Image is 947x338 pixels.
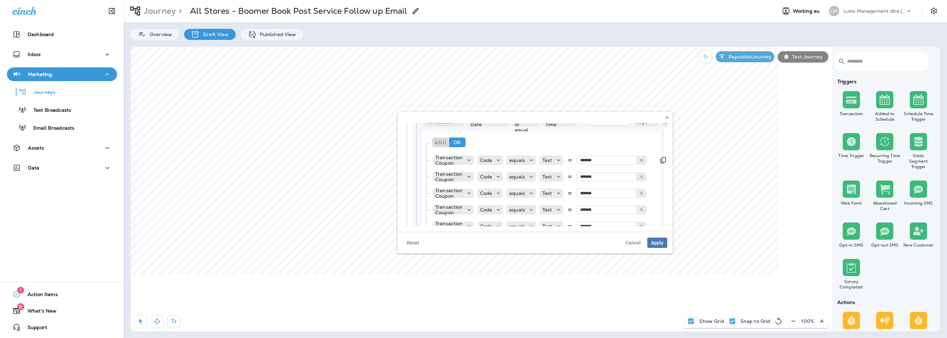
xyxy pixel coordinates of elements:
div: Abandoned Cart [870,200,901,211]
div: Transaction [836,111,867,117]
span: Action Items [21,292,58,300]
button: Journeys [7,85,117,99]
p: Text [542,190,552,196]
p: Code [480,174,492,179]
p: Code [480,223,492,229]
button: Support [7,320,117,334]
p: Inbox [28,52,41,57]
button: Data [7,161,117,175]
span: 8 [17,303,24,310]
p: Transaction Date [470,116,498,127]
p: equals [509,157,525,163]
div: Schedule Time Trigger [903,111,934,122]
span: Apply [651,240,663,245]
p: Marketing [28,72,52,77]
button: 8What's New [7,304,117,318]
p: Transaction [426,119,453,124]
div: And [432,138,449,147]
p: equals [509,174,525,179]
div: Incoming SMS [903,200,934,206]
button: Test Journey [778,51,828,62]
p: Text [542,223,552,229]
p: Relative Time [545,116,565,127]
p: 100 % [801,318,814,324]
p: Transaction Coupon [435,171,463,182]
span: What's New [21,308,56,316]
p: Text Broadcasts [26,107,71,114]
p: Lube Management dba [PERSON_NAME] [843,8,905,14]
p: Code [480,207,492,212]
p: All Stores - Boomer Book Post Service Follow up Email [190,6,407,16]
p: Dashboard [28,32,54,37]
p: equals [509,207,525,212]
button: RepublishJourney [716,51,774,62]
p: equals [509,223,525,229]
button: Cancel [622,238,645,248]
span: Cancel [626,240,641,245]
button: Reset [403,238,423,248]
div: LM [829,6,839,16]
p: Assets [28,145,44,151]
div: Actions [834,299,935,305]
p: Show Grid [699,318,724,324]
p: Published View [256,32,296,37]
span: Support [21,325,47,333]
button: Collapse Sidebar [102,4,121,18]
span: 1 [17,287,24,294]
p: ago [664,119,673,124]
button: Apply [647,238,667,248]
button: 1Action Items [7,287,117,301]
div: Or [449,138,466,147]
button: Settings [928,5,940,17]
p: Email Broadcasts [26,125,74,132]
p: Transaction Coupon [435,155,463,166]
p: Test Journey [789,54,823,59]
p: Text [542,207,552,212]
button: Dashboard [7,28,117,41]
div: Added to Schedule [870,111,901,122]
p: Transaction Coupon [435,204,463,215]
span: Working as: [793,8,822,14]
p: > [176,6,182,16]
button: Text Broadcasts [7,102,117,117]
button: Inbox [7,47,117,61]
p: equals [509,190,525,196]
button: Marketing [7,67,117,81]
div: Web Form [836,200,867,206]
p: Transaction Coupon [435,188,463,199]
p: Overview [146,32,172,37]
p: Snap to Grid [741,318,770,324]
span: Reset [407,240,419,245]
div: Triggers [834,79,935,84]
p: days [636,119,648,124]
p: Data [28,165,40,171]
div: Survey Completed [836,279,867,290]
div: Static Segment Trigger [903,153,934,170]
p: Text [542,157,552,163]
p: Draft View [200,32,228,37]
div: Recurring Time Trigger [870,153,901,164]
p: Code [480,157,492,163]
p: Code [480,190,492,196]
p: Republish Journey [726,54,772,59]
p: Journeys [27,89,55,96]
p: Journey [141,6,176,16]
div: Opt-out SMS [870,242,901,248]
div: New Customer [903,242,934,248]
button: Duplicate Rule [656,153,670,167]
button: Email Broadcasts [7,120,117,135]
button: Assets [7,141,117,155]
p: Transaction Coupon [435,221,463,232]
div: Opt-in SMS [836,242,867,248]
p: Text [542,174,552,179]
div: Time Trigger [836,153,867,159]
